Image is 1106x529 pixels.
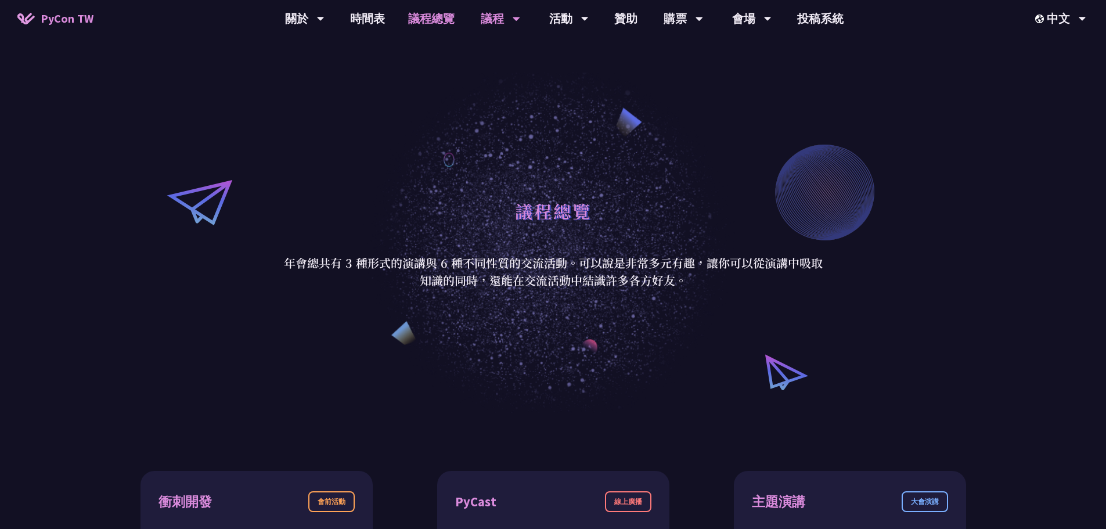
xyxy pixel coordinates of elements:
[17,13,35,24] img: Home icon of PyCon TW 2025
[283,254,823,289] p: 年會總共有 3 種形式的演講與 6 種不同性質的交流活動。可以說是非常多元有趣，讓你可以從演講中吸取知識的同時，還能在交流活動中結識許多各方好友。
[1035,15,1047,23] img: Locale Icon
[455,492,496,512] div: PyCast
[41,10,93,27] span: PyCon TW
[308,491,355,512] div: 會前活動
[752,492,805,512] div: 主題演講
[605,491,651,512] div: 線上廣播
[158,492,212,512] div: 衝刺開發
[515,193,592,228] h1: 議程總覽
[902,491,948,512] div: 大會演講
[6,4,105,33] a: PyCon TW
